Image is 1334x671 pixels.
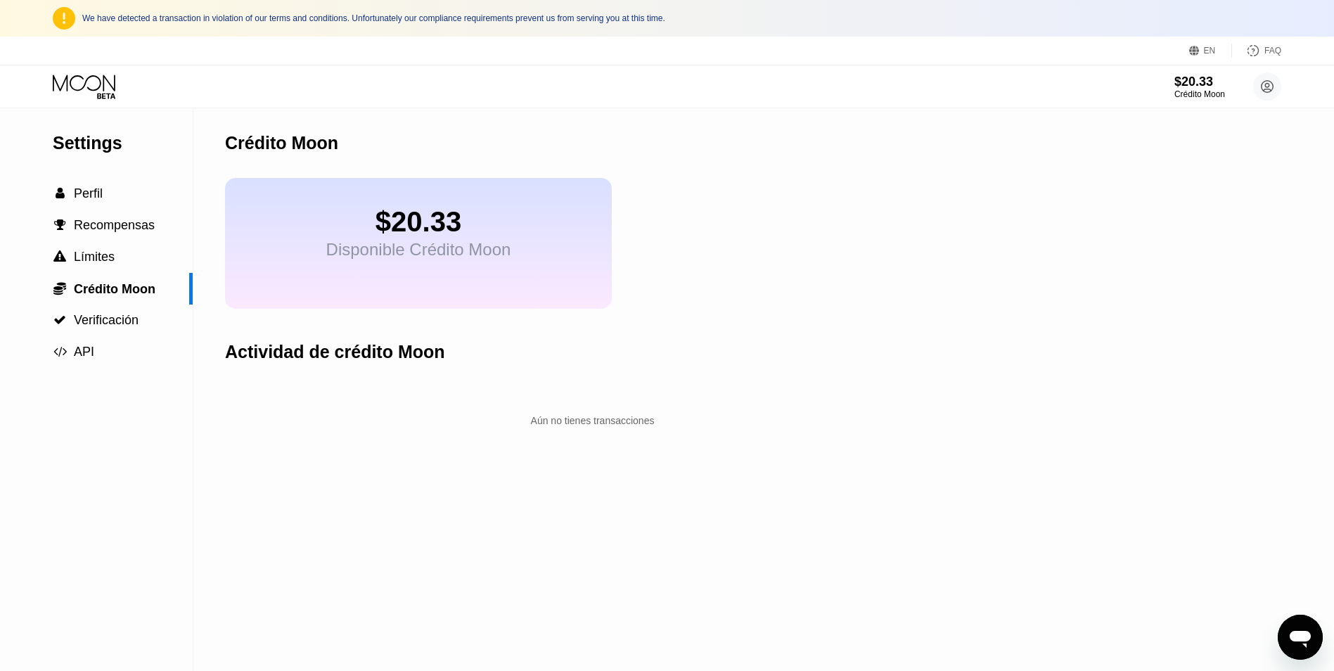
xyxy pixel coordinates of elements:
[1264,46,1281,56] div: FAQ
[53,281,66,295] span: 
[53,219,67,231] div: 
[53,281,67,295] div: 
[1189,44,1232,58] div: EN
[53,314,66,326] span: 
[74,250,115,264] span: Límites
[74,282,155,296] span: Crédito Moon
[53,250,66,263] span: 
[74,218,155,232] span: Recompensas
[53,314,67,326] div: 
[225,408,960,433] div: Aún no tienes transacciones
[53,345,67,358] span: 
[54,219,66,231] span: 
[326,206,511,238] div: $20.33
[82,13,1281,23] div: We have detected a transaction in violation of our terms and conditions. Unfortunately our compli...
[53,133,193,153] div: Settings
[225,133,338,153] div: Crédito Moon
[1278,615,1323,660] iframe: Botón para iniciar la ventana de mensajería
[225,342,445,362] div: Actividad de crédito Moon
[1232,44,1281,58] div: FAQ
[326,240,511,260] div: Disponible Crédito Moon
[1174,75,1225,89] div: $20.33
[1174,75,1225,99] div: $20.33Crédito Moon
[53,250,67,263] div: 
[1204,46,1216,56] div: EN
[56,187,65,200] span: 
[53,187,67,200] div: 
[74,313,139,327] span: Verificación
[74,345,94,359] span: API
[74,186,103,200] span: Perfil
[1174,89,1225,99] div: Crédito Moon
